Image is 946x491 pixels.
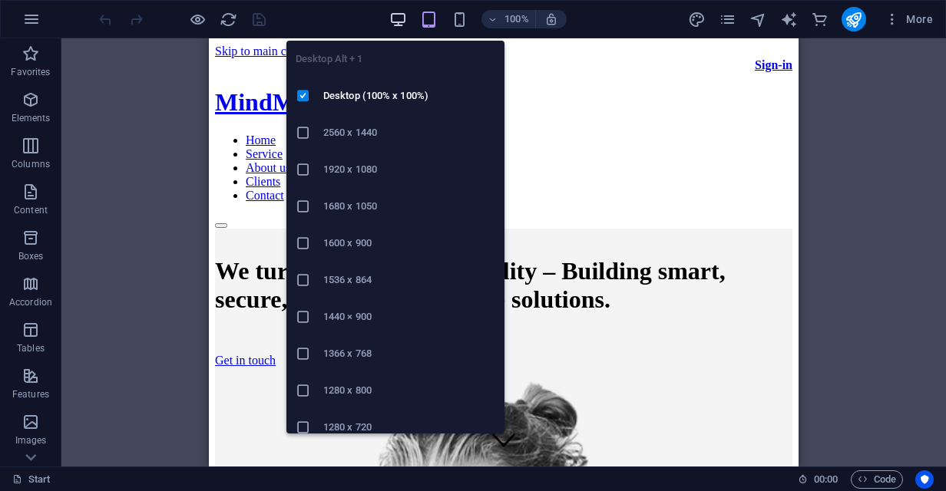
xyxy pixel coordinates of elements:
[798,470,838,489] h6: Session time
[878,7,939,31] button: More
[12,388,49,400] p: Features
[323,197,495,216] h6: 1680 x 1050
[885,12,933,27] span: More
[504,10,529,28] h6: 100%
[9,296,52,308] p: Accordion
[6,6,108,19] a: Skip to main content
[851,470,903,489] button: Code
[12,470,51,489] a: Click to cancel selection. Double-click to open Pages
[780,10,799,28] button: text_generator
[323,308,495,326] h6: 1440 × 900
[11,66,50,78] p: Favorites
[17,342,45,354] p: Tables
[719,10,737,28] button: pages
[845,11,862,28] i: Publish
[323,344,495,363] h6: 1366 x 768
[12,112,51,124] p: Elements
[323,418,495,437] h6: 1280 x 720
[688,10,706,28] button: design
[323,87,495,105] h6: Desktop (100% x 100%)
[915,470,934,489] button: Usercentrics
[323,160,495,179] h6: 1920 x 1080
[688,11,706,28] i: Design (Ctrl+Alt+Y)
[14,204,48,216] p: Content
[481,10,536,28] button: 100%
[719,11,736,28] i: Pages (Ctrl+Alt+S)
[219,10,237,28] button: reload
[825,473,827,485] span: :
[323,234,495,252] h6: 1600 x 900
[18,250,44,262] p: Boxes
[323,271,495,289] h6: 1536 x 864
[749,10,768,28] button: navigator
[323,381,495,400] h6: 1280 x 800
[15,434,47,447] p: Images
[811,11,829,28] i: Commerce
[12,158,50,170] p: Columns
[811,10,829,28] button: commerce
[220,11,237,28] i: Reload page
[814,470,838,489] span: 00 00
[858,470,896,489] span: Code
[323,124,495,142] h6: 2560 x 1440
[842,7,866,31] button: publish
